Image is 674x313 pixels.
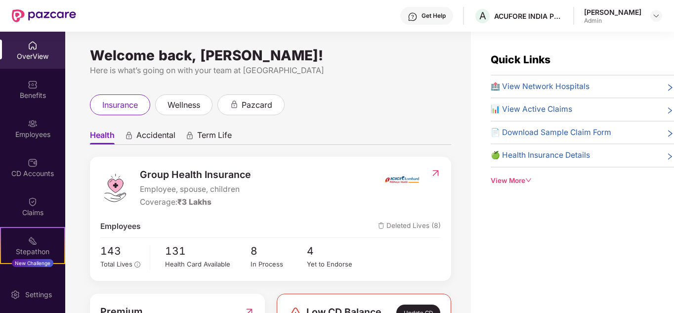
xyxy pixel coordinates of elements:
span: right [666,129,674,138]
div: ACUFORE INDIA PRIVATE LIMITED [494,11,563,21]
img: svg+xml;base64,PHN2ZyBpZD0iRW5kb3JzZW1lbnRzIiB4bWxucz0iaHR0cDovL3d3dy53My5vcmcvMjAwMC9zdmciIHdpZH... [28,275,38,285]
div: Stepathon [1,247,64,257]
div: Health Card Available [165,259,250,269]
img: svg+xml;base64,PHN2ZyB4bWxucz0iaHR0cDovL3d3dy53My5vcmcvMjAwMC9zdmciIHdpZHRoPSIyMSIgaGVpZ2h0PSIyMC... [28,236,38,246]
div: In Process [251,259,307,269]
img: svg+xml;base64,PHN2ZyBpZD0iU2V0dGluZy0yMHgyMCIgeG1sbnM9Imh0dHA6Ly93d3cudzMub3JnLzIwMDAvc3ZnIiB3aW... [10,290,20,300]
span: A [479,10,486,22]
div: Yet to Endorse [307,259,364,269]
div: animation [230,100,239,109]
span: 8 [251,243,307,259]
span: Deleted Lives (8) [378,221,441,232]
span: down [525,177,532,184]
img: svg+xml;base64,PHN2ZyBpZD0iSGVscC0zMngzMiIgeG1sbnM9Imh0dHA6Ly93d3cudzMub3JnLzIwMDAvc3ZnIiB3aWR0aD... [408,12,418,22]
div: [PERSON_NAME] [584,7,641,17]
span: pazcard [242,99,272,111]
div: Get Help [421,12,446,20]
span: Term Life [197,130,232,144]
span: 🍏 Health Insurance Details [491,149,590,161]
span: 4 [307,243,364,259]
span: Accidental [136,130,175,144]
span: Employees [100,221,141,232]
span: right [666,105,674,115]
span: Employee, spouse, children [140,183,251,195]
img: svg+xml;base64,PHN2ZyBpZD0iQmVuZWZpdHMiIHhtbG5zPSJodHRwOi8vd3d3LnczLm9yZy8yMDAwL3N2ZyIgd2lkdGg9Ij... [28,80,38,89]
span: 143 [100,243,143,259]
span: 131 [165,243,250,259]
span: Total Lives [100,260,132,268]
div: Here is what’s going on with your team at [GEOGRAPHIC_DATA] [90,64,451,77]
span: info-circle [134,262,140,268]
span: right [666,151,674,161]
img: RedirectIcon [430,168,441,178]
span: right [666,83,674,92]
span: Quick Links [491,53,550,66]
img: logo [100,173,130,203]
div: Settings [22,290,55,300]
span: insurance [102,99,138,111]
div: View More [491,176,674,186]
img: svg+xml;base64,PHN2ZyBpZD0iRHJvcGRvd24tMzJ4MzIiIHhtbG5zPSJodHRwOi8vd3d3LnczLm9yZy8yMDAwL3N2ZyIgd2... [652,12,660,20]
span: Health [90,130,115,144]
img: svg+xml;base64,PHN2ZyBpZD0iRW1wbG95ZWVzIiB4bWxucz0iaHR0cDovL3d3dy53My5vcmcvMjAwMC9zdmciIHdpZHRoPS... [28,119,38,129]
img: deleteIcon [378,223,384,229]
div: New Challenge [12,259,53,267]
div: animation [185,131,194,140]
span: ₹3 Lakhs [177,197,211,207]
img: New Pazcare Logo [12,9,76,22]
span: Group Health Insurance [140,167,251,182]
div: Coverage: [140,196,251,208]
img: svg+xml;base64,PHN2ZyBpZD0iQ2xhaW0iIHhtbG5zPSJodHRwOi8vd3d3LnczLm9yZy8yMDAwL3N2ZyIgd2lkdGg9IjIwIi... [28,197,38,207]
span: 📊 View Active Claims [491,103,572,115]
div: Welcome back, [PERSON_NAME]! [90,51,451,59]
span: 📄 Download Sample Claim Form [491,127,611,138]
img: svg+xml;base64,PHN2ZyBpZD0iQ0RfQWNjb3VudHMiIGRhdGEtbmFtZT0iQ0QgQWNjb3VudHMiIHhtbG5zPSJodHRwOi8vd3... [28,158,38,168]
img: svg+xml;base64,PHN2ZyBpZD0iSG9tZSIgeG1sbnM9Imh0dHA6Ly93d3cudzMub3JnLzIwMDAvc3ZnIiB3aWR0aD0iMjAiIG... [28,41,38,50]
div: Admin [584,17,641,25]
span: 🏥 View Network Hospitals [491,81,590,92]
img: insurerIcon [383,167,421,192]
div: animation [125,131,133,140]
span: wellness [168,99,200,111]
